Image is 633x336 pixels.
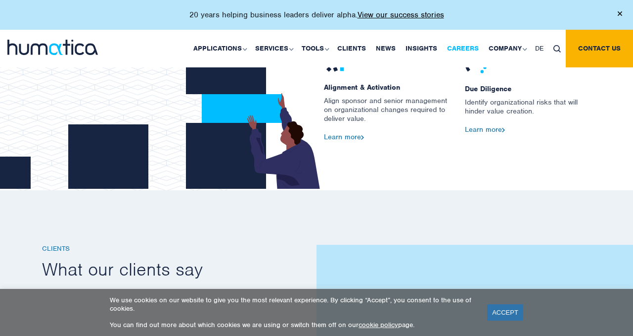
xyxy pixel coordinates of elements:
h2: What our clients say [42,258,591,281]
p: Align sponsor and senior management on organizational changes required to deliver value. [324,96,450,133]
a: Company [484,30,530,67]
a: Applications [188,30,250,67]
a: Contact us [566,30,633,67]
img: arrow2 [502,128,505,132]
a: News [371,30,401,67]
h6: Clients [42,245,591,253]
a: Clients [332,30,371,67]
a: View our success stories [358,10,444,20]
a: cookie policy [359,321,398,329]
img: search_icon [553,45,561,53]
p: 20 years helping business leaders deliver alpha. [189,10,444,20]
a: Insights [401,30,442,67]
p: You can find out more about which cookies we are using or switch them off on our page. [110,321,475,329]
a: Tools [297,30,332,67]
a: DE [530,30,548,67]
a: Services [250,30,297,67]
p: Identify organizational risks that will hinder value creation. [465,98,591,125]
img: logo [7,40,98,55]
a: Learn more [465,125,505,134]
span: Alignment & Activation [324,73,450,96]
a: Careers [442,30,484,67]
p: We use cookies on our website to give you the most relevant experience. By clicking “Accept”, you... [110,296,475,313]
span: Due Diligence [465,75,591,98]
img: arrow2 [361,135,364,140]
a: Learn more [324,132,364,141]
a: ACCEPT [487,304,523,321]
span: DE [535,44,543,53]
